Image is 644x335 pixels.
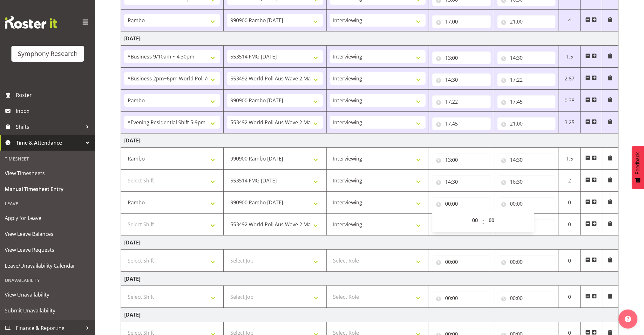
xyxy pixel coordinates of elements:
td: 4 [559,10,580,31]
div: Symphony Research [18,49,78,58]
a: Apply for Leave [2,210,94,226]
a: View Timesheets [2,165,94,181]
button: Feedback - Show survey [632,146,644,189]
span: Submit Unavailability [5,306,91,315]
td: 1.5 [559,148,580,170]
input: Click to select... [432,117,491,130]
td: 0 [559,250,580,272]
span: Feedback [635,152,641,174]
input: Click to select... [432,15,491,28]
input: Click to select... [498,154,556,166]
td: 2 [559,170,580,192]
span: View Timesheets [5,168,91,178]
div: Timesheet [2,152,94,165]
input: Click to select... [498,197,556,210]
td: 1.5 [559,46,580,68]
img: help-xxl-2.png [625,316,631,322]
input: Click to select... [432,292,491,304]
span: Shifts [16,122,83,132]
span: Time & Attendance [16,138,83,147]
input: Click to select... [498,292,556,304]
span: Inbox [16,106,92,116]
span: View Leave Requests [5,245,91,255]
a: View Leave Requests [2,242,94,258]
span: View Leave Balances [5,229,91,239]
span: Roster [16,90,92,100]
a: Manual Timesheet Entry [2,181,94,197]
input: Click to select... [498,117,556,130]
input: Click to select... [432,73,491,86]
input: Click to select... [498,15,556,28]
img: Rosterit website logo [5,16,57,29]
a: Submit Unavailability [2,303,94,318]
input: Click to select... [432,95,491,108]
input: Click to select... [432,51,491,64]
span: Leave/Unavailability Calendar [5,261,91,270]
input: Click to select... [498,95,556,108]
td: 3.25 [559,112,580,133]
td: 0.38 [559,90,580,112]
div: Unavailability [2,274,94,287]
td: [DATE] [121,133,619,148]
td: [DATE] [121,308,619,322]
td: [DATE] [121,31,619,46]
input: Click to select... [432,154,491,166]
td: [DATE] [121,236,619,250]
a: View Leave Balances [2,226,94,242]
span: Apply for Leave [5,213,91,223]
td: [DATE] [121,272,619,286]
td: 0 [559,192,580,214]
a: Leave/Unavailability Calendar [2,258,94,274]
div: Leave [2,197,94,210]
input: Click to select... [432,197,491,210]
td: 2.87 [559,68,580,90]
input: Click to select... [498,51,556,64]
span: Manual Timesheet Entry [5,184,91,194]
input: Click to select... [498,175,556,188]
a: View Unavailability [2,287,94,303]
td: 0 [559,214,580,236]
input: Click to select... [432,175,491,188]
span: Finance & Reporting [16,323,83,333]
td: 0 [559,286,580,308]
input: Click to select... [432,256,491,268]
span: View Unavailability [5,290,91,299]
input: Click to select... [498,73,556,86]
input: Click to select... [498,256,556,268]
span: : [482,214,485,230]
